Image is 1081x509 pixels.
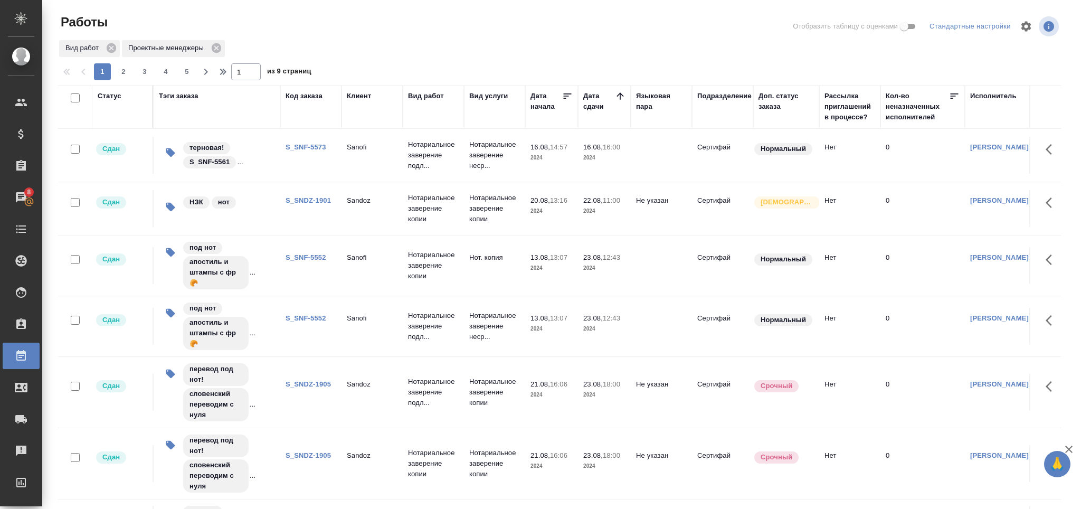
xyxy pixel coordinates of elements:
[95,252,147,267] div: Менеджер проверил работу исполнителя, передает ее на следующий этап
[159,433,182,457] button: Изменить тэги
[692,137,753,174] td: Сертифай
[408,139,459,171] p: Нотариальное заверение подл...
[530,390,573,400] p: 2024
[970,196,1029,204] a: [PERSON_NAME]
[1039,374,1065,399] button: Здесь прячутся важные кнопки
[550,451,567,459] p: 16:06
[880,308,965,345] td: 0
[761,197,813,208] p: [DEMOGRAPHIC_DATA]
[469,91,508,101] div: Вид услуги
[347,91,371,101] div: Клиент
[182,195,237,210] div: НЗК, нот
[182,362,275,422] div: перевод под нот!, словенский переводим с нуля, русский редактируем, у Ланы
[603,253,620,261] p: 12:43
[1039,137,1065,162] button: Здесь прячутся важные кнопки
[286,380,331,388] a: S_SNDZ-1905
[583,153,625,163] p: 2024
[603,196,620,204] p: 11:00
[819,137,880,174] td: Нет
[793,21,898,32] span: Отобразить таблицу с оценками
[157,67,174,77] span: 4
[157,63,174,80] button: 4
[59,40,120,57] div: Вид работ
[95,195,147,210] div: Менеджер проверил работу исполнителя, передает ее на следующий этап
[182,141,275,169] div: терновая!, S_SNF-5561, на перенос, остался НОТ, жду сертифай
[159,195,182,219] button: Изменить тэги
[189,435,242,456] p: перевод под нот!
[159,301,182,325] button: Изменить тэги
[1048,453,1066,475] span: 🙏
[286,314,326,322] a: S_SNF-5552
[182,301,275,351] div: под нот, апостиль и штампы с фр🥐, переводы сданы
[408,310,459,342] p: Нотариальное заверение подл...
[603,451,620,459] p: 18:00
[530,380,550,388] p: 21.08,
[1039,190,1065,215] button: Здесь прячутся важные кнопки
[583,143,603,151] p: 16.08,
[136,63,153,80] button: 3
[880,247,965,284] td: 0
[469,252,520,263] p: Нот. копия
[347,195,397,206] p: Sandoz
[115,67,132,77] span: 2
[550,314,567,322] p: 13:07
[1044,451,1070,477] button: 🙏
[819,374,880,411] td: Нет
[286,196,331,204] a: S_SNDZ-1901
[1039,308,1065,333] button: Здесь прячутся важные кнопки
[178,67,195,77] span: 5
[95,142,147,156] div: Менеджер проверил работу исполнителя, передает ее на следующий этап
[970,91,1017,101] div: Исполнитель
[583,380,603,388] p: 23.08,
[189,157,230,167] p: S_SNF-5561
[970,253,1029,261] a: [PERSON_NAME]
[692,445,753,482] td: Сертифай
[189,460,242,492] p: словенский переводим с нуля
[159,91,198,101] div: Тэги заказа
[189,197,203,208] p: НЗК
[692,190,753,227] td: Сертифай
[408,376,459,408] p: Нотариальное заверение подл...
[530,263,573,274] p: 2024
[218,197,230,208] p: нот
[819,247,880,284] td: Нет
[631,445,692,482] td: Не указан
[3,184,40,211] a: 8
[95,313,147,327] div: Менеджер проверил работу исполнителя, передает ее на следующий этап
[159,362,182,385] button: Изменить тэги
[102,197,120,208] p: Сдан
[178,63,195,80] button: 5
[530,451,550,459] p: 21.08,
[631,374,692,411] td: Не указан
[1039,16,1061,36] span: Посмотреть информацию
[1013,14,1039,39] span: Настроить таблицу
[159,241,182,264] button: Изменить тэги
[692,247,753,284] td: Сертифай
[21,187,37,197] span: 8
[469,448,520,479] p: Нотариальное заверение копии
[603,314,620,322] p: 12:43
[115,63,132,80] button: 2
[530,324,573,334] p: 2024
[819,308,880,345] td: Нет
[530,196,550,204] p: 20.08,
[347,313,397,324] p: Sanofi
[1039,445,1065,470] button: Здесь прячутся важные кнопки
[95,450,147,465] div: Менеджер проверил работу исполнителя, передает ее на следующий этап
[347,379,397,390] p: Sandoz
[697,91,752,101] div: Подразделение
[182,241,275,290] div: под нот, апостиль и штампы с фр🥐, переводы сданы
[408,250,459,281] p: Нотариальное заверение копии
[469,310,520,342] p: Нотариальное заверение неср...
[631,190,692,227] td: Не указан
[128,43,207,53] p: Проектные менеджеры
[927,18,1013,35] div: split button
[583,253,603,261] p: 23.08,
[761,254,806,265] p: Нормальный
[583,461,625,472] p: 2024
[65,43,102,53] p: Вид работ
[970,451,1029,459] a: [PERSON_NAME]
[583,314,603,322] p: 23.08,
[880,137,965,174] td: 0
[550,253,567,261] p: 13:07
